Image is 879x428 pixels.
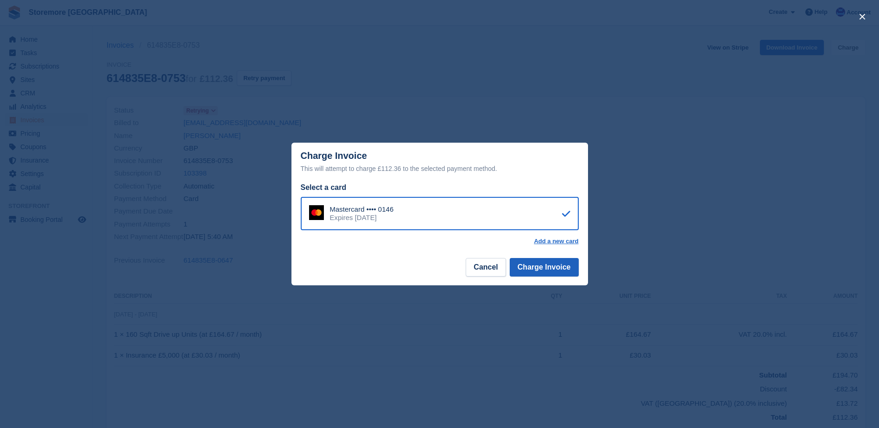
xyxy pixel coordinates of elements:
img: Mastercard Logo [309,205,324,220]
a: Add a new card [534,238,578,245]
button: close [855,9,870,24]
div: Charge Invoice [301,151,579,174]
button: Cancel [466,258,506,277]
button: Charge Invoice [510,258,579,277]
div: This will attempt to charge £112.36 to the selected payment method. [301,163,579,174]
div: Expires [DATE] [330,214,394,222]
div: Mastercard •••• 0146 [330,205,394,214]
div: Select a card [301,182,579,193]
